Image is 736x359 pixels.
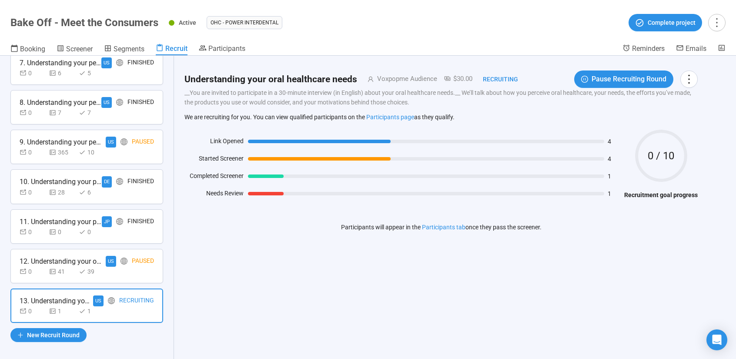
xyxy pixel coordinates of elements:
[66,45,93,53] span: Screener
[648,18,696,27] span: Complete project
[184,154,244,167] div: Started Screener
[79,267,105,276] div: 39
[686,44,706,53] span: Emails
[10,17,158,29] h1: Bake Off - Meet the Consumers
[20,216,102,227] div: 11. Understanding your personal care needs
[79,108,105,117] div: 7
[79,148,105,157] div: 10
[374,74,437,84] div: Voxpopme Audience
[79,227,105,237] div: 0
[10,328,87,342] button: plusNew Recruit Round
[683,73,695,85] span: more
[184,72,357,87] h2: Understanding your oral healthcare needs
[635,151,687,161] span: 0 / 10
[184,188,244,201] div: Needs Review
[49,306,75,316] div: 1
[49,267,75,276] div: 41
[366,114,414,121] a: Participants page
[184,88,698,107] p: __You are invited to participate in a 30-minute interview (in English) about your oral healthcare...
[120,258,127,265] span: global
[17,332,23,338] span: plus
[20,188,46,197] div: 0
[20,57,101,68] div: 7. Understanding your personal care needs
[116,178,123,185] span: global
[10,44,45,55] a: Booking
[165,44,187,53] span: Recruit
[632,44,665,53] span: Reminders
[708,14,726,31] button: more
[49,227,75,237] div: 0
[49,188,75,197] div: 28
[184,113,698,121] p: We are recruiting for you. You can view qualified participants on the as they qualify.
[49,68,75,78] div: 6
[57,44,93,55] a: Screener
[132,256,154,267] div: Paused
[179,19,196,26] span: Active
[132,137,154,148] div: Paused
[27,330,80,340] span: New Recruit Round
[437,74,472,84] div: $30.00
[574,70,673,88] button: pause-circlePause Recruiting Round
[422,224,465,231] a: Participants tab
[127,176,154,187] div: Finished
[20,97,101,108] div: 8. Understanding your personal care needs
[106,256,116,267] div: US
[20,45,45,53] span: Booking
[119,295,154,306] div: Recruiting
[79,188,105,197] div: 6
[127,57,154,68] div: Finished
[629,14,702,31] button: Complete project
[127,97,154,108] div: Finished
[608,173,620,179] span: 1
[706,329,727,350] div: Open Intercom Messenger
[608,156,620,162] span: 4
[20,295,93,306] div: 13. Understanding your oral healthcare needs
[592,74,666,84] span: Pause Recruiting Round
[79,306,105,316] div: 1
[20,227,46,237] div: 0
[20,148,46,157] div: 0
[108,297,115,304] span: global
[127,216,154,227] div: Finished
[20,176,102,187] div: 10. Understanding your personal care needs
[20,256,102,267] div: 12. Understanding your oral healthcare needs
[79,68,105,78] div: 5
[20,68,46,78] div: 0
[114,45,144,53] span: Segments
[680,70,698,88] button: more
[357,76,374,82] span: user
[472,74,518,84] div: Recruiting
[20,306,46,316] div: 0
[20,267,46,276] div: 0
[104,44,144,55] a: Segments
[102,176,112,187] div: DE
[106,137,116,148] div: US
[49,108,75,117] div: 7
[608,138,620,144] span: 4
[120,138,127,145] span: global
[208,44,245,53] span: Participants
[101,97,112,108] div: US
[341,222,542,232] p: Participants will appear in the once they pass the screener.
[116,99,123,106] span: global
[184,171,244,184] div: Completed Screener
[199,44,245,54] a: Participants
[101,57,112,68] div: US
[156,44,187,55] a: Recruit
[581,76,588,83] span: pause-circle
[624,190,698,200] h4: Recruitment goal progress
[676,44,706,54] a: Emails
[184,136,244,149] div: Link Opened
[20,108,46,117] div: 0
[93,295,104,306] div: US
[102,216,112,227] div: JP
[49,148,75,157] div: 365
[116,218,123,225] span: global
[116,59,123,66] span: global
[711,17,723,28] span: more
[20,137,102,148] div: 9. Understanding your personal care needs
[622,44,665,54] a: Reminders
[211,18,278,27] span: OHC - Power Interdental
[608,191,620,197] span: 1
